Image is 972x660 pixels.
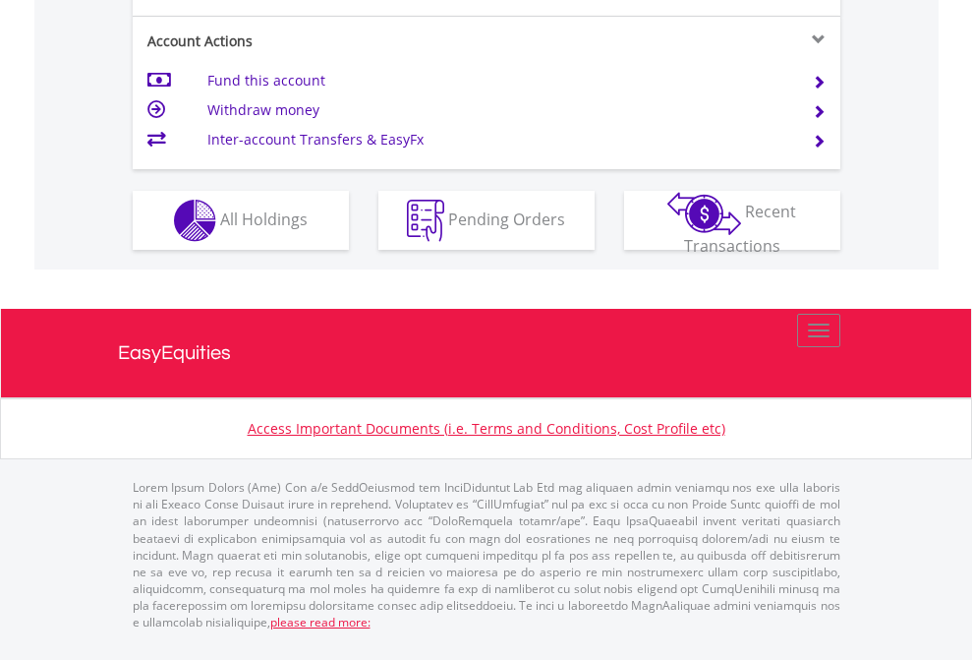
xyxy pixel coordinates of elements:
[174,200,216,242] img: holdings-wht.png
[207,125,788,154] td: Inter-account Transfers & EasyFx
[220,208,308,229] span: All Holdings
[207,95,788,125] td: Withdraw money
[407,200,444,242] img: pending_instructions-wht.png
[133,31,486,51] div: Account Actions
[667,192,741,235] img: transactions-zar-wht.png
[207,66,788,95] td: Fund this account
[378,191,595,250] button: Pending Orders
[248,419,725,438] a: Access Important Documents (i.e. Terms and Conditions, Cost Profile etc)
[624,191,840,250] button: Recent Transactions
[118,309,855,397] a: EasyEquities
[448,208,565,229] span: Pending Orders
[133,479,840,630] p: Lorem Ipsum Dolors (Ame) Con a/e SeddOeiusmod tem InciDiduntut Lab Etd mag aliquaen admin veniamq...
[270,614,371,630] a: please read more:
[133,191,349,250] button: All Holdings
